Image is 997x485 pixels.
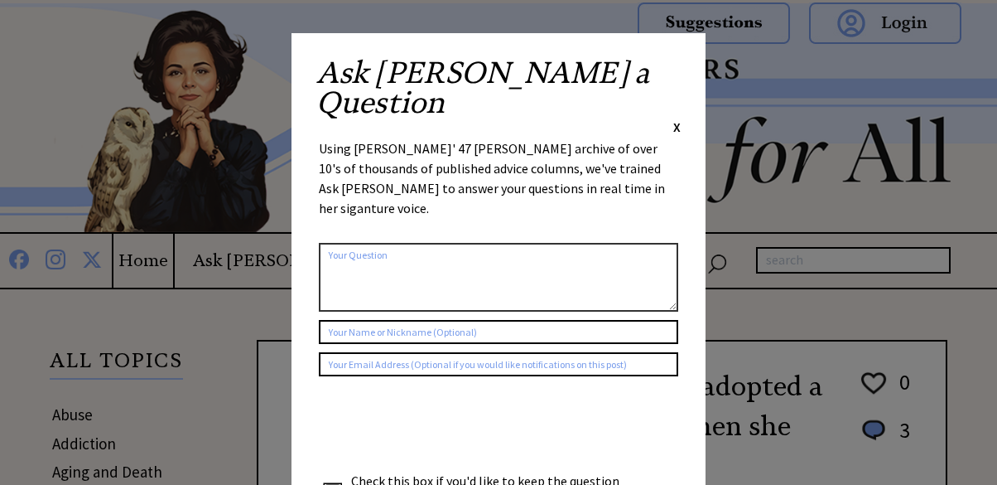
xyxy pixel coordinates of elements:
[319,320,678,344] input: Your Name or Nickname (Optional)
[319,138,678,235] div: Using [PERSON_NAME]' 47 [PERSON_NAME] archive of over 10's of thousands of published advice colum...
[673,119,681,135] span: X
[319,352,678,376] input: Your Email Address (Optional if you would like notifications on this post)
[319,393,571,458] iframe: reCAPTCHA
[316,58,681,118] h2: Ask [PERSON_NAME] a Question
